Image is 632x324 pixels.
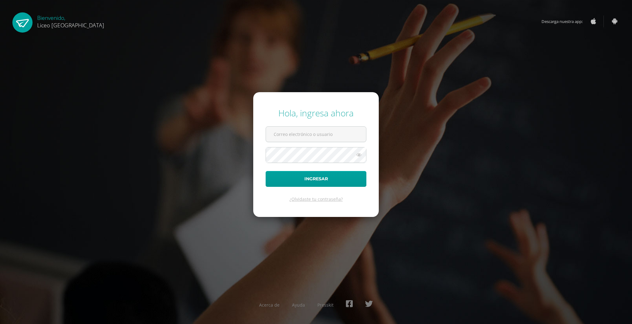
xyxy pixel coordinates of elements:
span: Liceo [GEOGRAPHIC_DATA] [37,21,104,29]
div: Hola, ingresa ahora [266,107,366,119]
a: Presskit [317,302,334,308]
a: ¿Olvidaste tu contraseña? [289,196,343,202]
input: Correo electrónico o usuario [266,127,366,142]
a: Acerca de [259,302,280,308]
button: Ingresar [266,171,366,187]
span: Descarga nuestra app: [541,16,589,27]
a: Ayuda [292,302,305,308]
div: Bienvenido, [37,12,104,29]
